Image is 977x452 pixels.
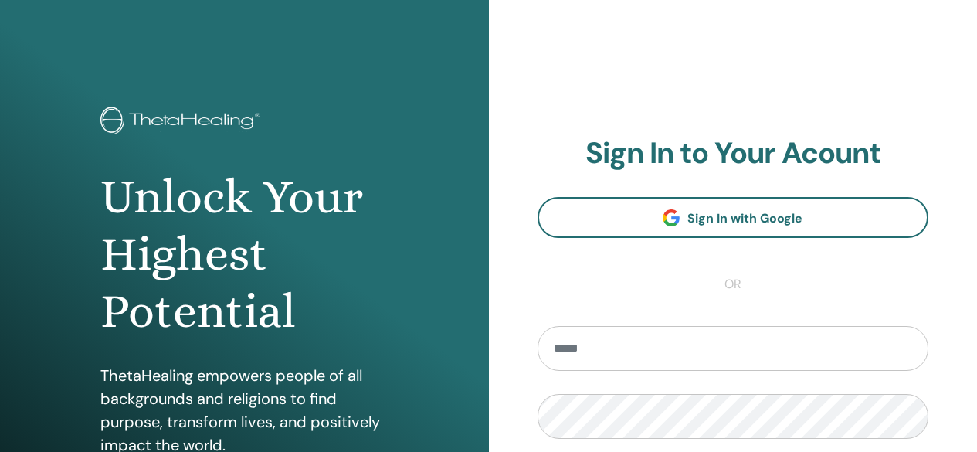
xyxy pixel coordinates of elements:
[538,136,929,172] h2: Sign In to Your Acount
[717,275,749,294] span: or
[687,210,802,226] span: Sign In with Google
[538,197,929,238] a: Sign In with Google
[100,168,388,341] h1: Unlock Your Highest Potential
